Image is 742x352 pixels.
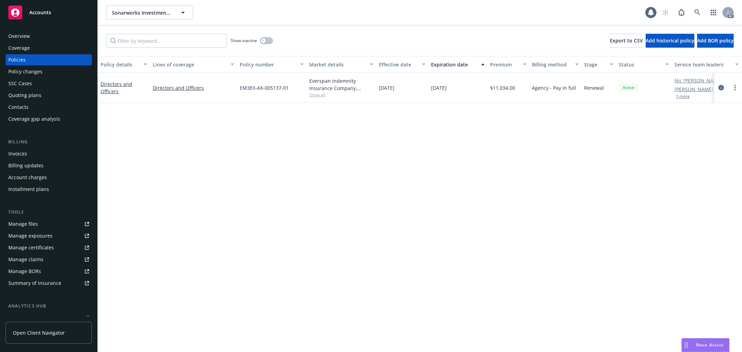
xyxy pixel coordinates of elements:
div: Service team leaders [675,61,731,68]
a: Manage files [6,218,92,230]
button: Status [616,56,672,73]
span: Add historical policy [646,37,694,44]
span: $11,034.00 [490,84,515,91]
button: Market details [306,56,376,73]
span: Show inactive [231,38,257,43]
a: Directors and Officers [101,81,132,95]
button: Policy details [98,56,150,73]
a: Search [691,6,704,19]
button: 1 more [676,94,690,98]
a: more [731,83,739,92]
a: Start snowing [659,6,672,19]
button: Add historical policy [646,34,694,48]
button: Sonarworks Investments Inc [106,6,193,19]
input: Filter by keyword... [106,34,226,48]
div: Manage claims [8,254,43,265]
a: Accounts [6,3,92,22]
span: Accounts [29,10,51,15]
div: Policy changes [8,66,42,77]
div: Status [619,61,661,68]
button: Export to CSV [610,34,643,48]
span: [DATE] [379,84,394,91]
div: Installment plans [8,184,49,195]
div: Loss summary generator [8,312,66,323]
a: Summary of insurance [6,278,92,289]
span: Renewal [584,84,604,91]
a: Directors and Officers [153,84,234,91]
a: Policy changes [6,66,92,77]
div: Manage BORs [8,266,41,277]
a: Invoices [6,148,92,159]
span: Export to CSV [610,37,643,44]
a: [PERSON_NAME] [675,86,713,93]
div: Quoting plans [8,90,41,101]
button: Service team leaders [672,56,741,73]
a: Account charges [6,172,92,183]
div: Billing method [532,61,571,68]
span: Agency - Pay in full [532,84,576,91]
a: Report a Bug [675,6,688,19]
a: Coverage [6,42,92,54]
span: Sonarworks Investments Inc [112,9,172,16]
button: Effective date [376,56,428,73]
div: Account charges [8,172,47,183]
div: Billing updates [8,160,43,171]
a: Coverage gap analysis [6,113,92,125]
div: Everspan Indemnity Insurance Company, Everspan Insurance Company, CRC Group [309,77,373,92]
span: Nova Assist [696,342,724,348]
a: circleInformation [717,83,725,92]
div: SSC Cases [8,78,32,89]
div: Manage files [8,218,38,230]
a: Overview [6,31,92,42]
span: Active [622,85,636,91]
button: Stage [581,56,616,73]
span: Open Client Navigator [13,329,65,336]
div: Overview [8,31,30,42]
a: Manage certificates [6,242,92,253]
span: EM3EII-AX-005137-01 [240,84,289,91]
button: Expiration date [428,56,487,73]
div: Stage [584,61,606,68]
div: Summary of insurance [8,278,61,289]
div: Policy details [101,61,139,68]
div: Policy number [240,61,296,68]
div: Manage exposures [8,230,53,241]
button: Nova Assist [681,338,729,352]
div: Contacts [8,102,29,113]
a: Billing updates [6,160,92,171]
button: Policy number [237,56,306,73]
a: Contacts [6,102,92,113]
div: Billing [6,138,92,145]
a: Loss summary generator [6,312,92,323]
div: Analytics hub [6,303,92,310]
a: Nic [PERSON_NAME] [675,77,723,84]
a: Switch app [707,6,720,19]
div: Market details [309,61,366,68]
button: Premium [487,56,529,73]
button: Lines of coverage [150,56,237,73]
a: Manage exposures [6,230,92,241]
div: Expiration date [431,61,477,68]
button: Billing method [529,56,581,73]
a: Installment plans [6,184,92,195]
div: Premium [490,61,519,68]
span: [DATE] [431,84,447,91]
div: Invoices [8,148,27,159]
div: Coverage [8,42,30,54]
div: Policies [8,54,26,65]
span: Add BOR policy [697,37,734,44]
div: Manage certificates [8,242,54,253]
div: Tools [6,209,92,216]
a: Manage BORs [6,266,92,277]
div: Effective date [379,61,418,68]
a: Policies [6,54,92,65]
div: Drag to move [682,338,691,352]
a: SSC Cases [6,78,92,89]
a: Quoting plans [6,90,92,101]
a: Manage claims [6,254,92,265]
button: Add BOR policy [697,34,734,48]
div: Coverage gap analysis [8,113,60,125]
div: Lines of coverage [153,61,226,68]
span: Show all [309,92,373,98]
